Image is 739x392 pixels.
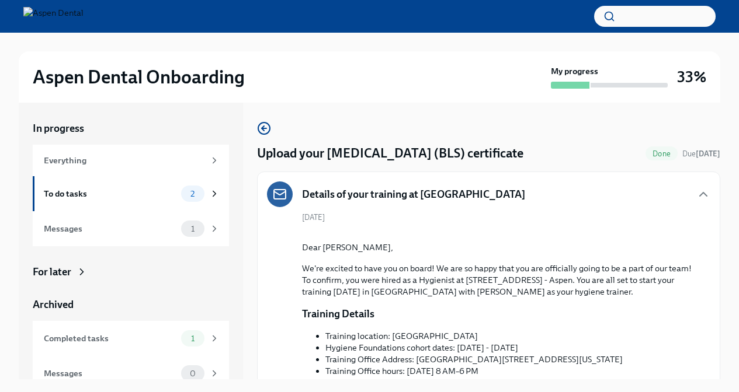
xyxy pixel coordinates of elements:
a: Archived [33,297,229,311]
span: Due [682,149,720,158]
span: [DATE] [302,212,325,223]
span: Done [646,149,678,158]
a: Everything [33,145,229,176]
span: 1 [184,225,202,233]
a: In progress [33,121,229,135]
h2: Aspen Dental Onboarding [33,65,245,89]
p: We're excited to have you on board! We are so happy that you are officially going to be a part of... [302,262,692,297]
h4: Upload your [MEDICAL_DATA] (BLS) certificate [257,145,523,162]
a: To do tasks2 [33,176,229,211]
span: 2 [183,190,202,198]
div: For later [33,265,71,279]
li: Training Office Address: [GEOGRAPHIC_DATA][STREET_ADDRESS][US_STATE] [325,353,623,365]
a: Messages1 [33,211,229,246]
strong: My progress [551,65,598,77]
a: Completed tasks1 [33,321,229,356]
div: Messages [44,222,176,235]
div: To do tasks [44,187,176,200]
li: Training location: [GEOGRAPHIC_DATA] [325,330,623,342]
span: August 17th, 2025 10:00 [682,148,720,159]
p: Dear [PERSON_NAME], [302,242,692,253]
p: Training Details [302,307,374,321]
h5: Details of your training at [GEOGRAPHIC_DATA] [302,187,525,201]
span: 1 [184,334,202,343]
a: For later [33,265,229,279]
h3: 33% [677,66,706,87]
strong: [DATE] [696,149,720,158]
img: Aspen Dental [23,7,84,26]
li: Hygiene Foundations cohort dates: [DATE] - [DATE] [325,342,623,353]
a: Messages0 [33,356,229,391]
div: Messages [44,367,176,380]
div: Completed tasks [44,332,176,345]
span: 0 [183,369,203,378]
div: Everything [44,154,204,167]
